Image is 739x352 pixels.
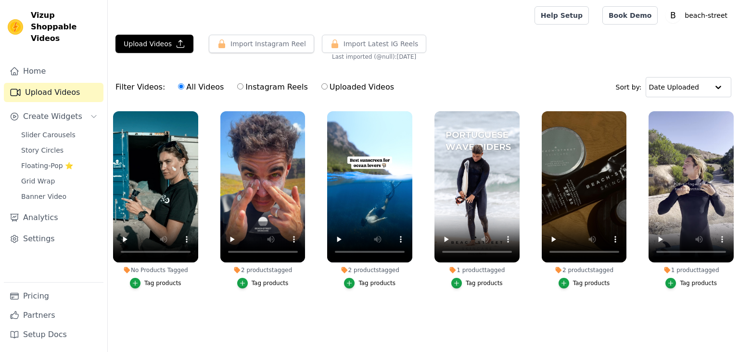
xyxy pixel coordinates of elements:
input: Uploaded Videos [321,83,328,90]
div: Sort by: [616,77,732,97]
div: 2 products tagged [327,266,412,274]
img: Vizup [8,19,23,35]
span: Last imported (@ null ): [DATE] [332,53,416,61]
p: beach-street [681,7,731,24]
a: Settings [4,229,103,248]
input: Instagram Reels [237,83,243,90]
span: Import Latest IG Reels [344,39,419,49]
div: Tag products [573,279,610,287]
div: 2 products tagged [542,266,627,274]
button: Tag products [451,278,503,288]
input: All Videos [178,83,184,90]
div: Tag products [466,279,503,287]
div: Tag products [144,279,181,287]
button: B beach-street [665,7,731,24]
button: Tag products [237,278,289,288]
div: Tag products [358,279,395,287]
span: Vizup Shoppable Videos [31,10,100,44]
div: Tag products [680,279,717,287]
button: Import Latest IG Reels [322,35,427,53]
button: Tag products [344,278,395,288]
button: Tag products [665,278,717,288]
button: Upload Videos [115,35,193,53]
text: B [670,11,676,20]
button: Import Instagram Reel [209,35,314,53]
a: Partners [4,306,103,325]
span: Story Circles [21,145,64,155]
div: Filter Videos: [115,76,399,98]
button: Tag products [130,278,181,288]
a: Floating-Pop ⭐ [15,159,103,172]
a: Analytics [4,208,103,227]
div: 1 product tagged [649,266,734,274]
div: No Products Tagged [113,266,198,274]
a: Grid Wrap [15,174,103,188]
a: Upload Videos [4,83,103,102]
div: Tag products [252,279,289,287]
span: Grid Wrap [21,176,55,186]
div: 2 products tagged [220,266,306,274]
a: Slider Carousels [15,128,103,142]
span: Floating-Pop ⭐ [21,161,73,170]
a: Help Setup [535,6,589,25]
a: Setup Docs [4,325,103,344]
span: Slider Carousels [21,130,76,140]
button: Create Widgets [4,107,103,126]
a: Story Circles [15,143,103,157]
a: Banner Video [15,190,103,203]
span: Create Widgets [23,111,82,122]
label: Instagram Reels [237,81,308,93]
button: Tag products [559,278,610,288]
a: Pricing [4,287,103,306]
a: Book Demo [602,6,658,25]
div: 1 product tagged [434,266,520,274]
span: Banner Video [21,192,66,201]
a: Home [4,62,103,81]
label: All Videos [178,81,224,93]
label: Uploaded Videos [321,81,395,93]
